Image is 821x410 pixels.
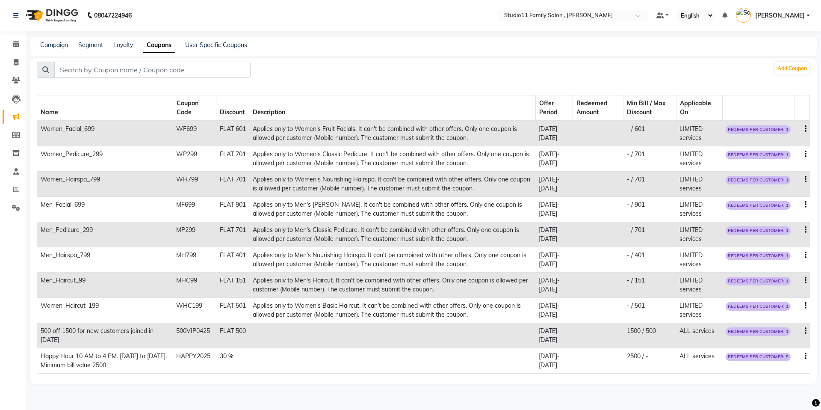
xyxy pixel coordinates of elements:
[726,226,791,235] span: REDEEMS PER CUSTOMER: 1
[557,327,560,335] span: -
[676,348,722,374] td: ALL services
[676,273,722,298] td: LIMITED services
[539,235,557,243] span: [DATE]
[676,172,722,197] td: LIMITED services
[249,222,535,247] td: Applies only to Men's Classic Pedicure. It can't be combined with other offers. Only one coupon i...
[173,273,216,298] td: MHC99
[726,252,791,260] span: REDEEMS PER CUSTOMER: 1
[775,62,809,74] button: Add Coupon
[623,348,676,374] td: 2500 / -
[40,41,68,49] a: Campaign
[623,146,676,172] td: - / 701
[736,8,751,23] img: Satya Kalagara
[539,311,557,318] span: [DATE]
[535,95,573,121] th: Offer Period
[185,41,247,49] a: User Specific Coupons
[623,121,676,146] td: - / 601
[623,172,676,197] td: - / 701
[37,247,173,273] td: Men_Hairspa_799
[539,159,557,167] span: [DATE]
[249,121,535,146] td: Applies only to Women's Fruit Facials. It can't be combined with other offers. Only one coupon is...
[220,327,246,335] span: FLAT 500
[249,146,535,172] td: Applies only to Women's Classic Pedicure. It can't be combined with other offers. Only one coupon...
[220,201,246,208] span: FLAT 901
[557,201,560,208] span: -
[22,3,80,27] img: logo
[726,353,791,361] span: REDEEMS PER CUSTOMER: 5
[557,352,560,360] span: -
[249,197,535,222] td: Applies only to Men's [PERSON_NAME]. It can't be combined with other offers. Only one coupon is a...
[249,298,535,323] td: Applies only to Women's Basic Haircut. It can't be combined with other offers. Only one coupon is...
[623,95,676,121] th: Min Bill / Max Discount
[249,172,535,197] td: Applies only to Women's Nourishing Hairspa. It can't be combined with other offers. Only one coup...
[539,210,557,217] span: [DATE]
[37,323,173,348] td: 500 off 1500 for new customers joined in [DATE]
[220,251,246,259] span: FLAT 401
[173,95,216,121] th: Coupon Code
[216,95,249,121] th: Discount
[539,184,557,192] span: [DATE]
[173,197,216,222] td: MF699
[676,247,722,273] td: LIMITED services
[37,95,173,121] th: Name
[623,222,676,247] td: - / 701
[143,38,175,53] a: Coupons
[557,150,560,158] span: -
[539,134,557,142] span: [DATE]
[94,3,132,27] b: 08047224946
[37,273,173,298] td: Men_Haircut_99
[676,222,722,247] td: LIMITED services
[676,323,722,348] td: ALL services
[623,197,676,222] td: - / 901
[539,336,557,344] span: [DATE]
[539,327,557,335] span: [DATE]
[220,226,246,234] span: FLAT 701
[539,285,557,293] span: [DATE]
[173,348,216,374] td: HAPPY2025
[220,150,246,158] span: FLAT 701
[54,62,251,78] input: Search by Coupon name / Coupon code
[726,125,791,134] span: REDEEMS PER CUSTOMER: 1
[676,298,722,323] td: LIMITED services
[249,247,535,273] td: Applies only to Men's Nourishing Hairspa. It can't be combined with other offers. Only one coupon...
[539,302,557,309] span: [DATE]
[539,260,557,268] span: [DATE]
[539,251,557,259] span: [DATE]
[676,121,722,146] td: LIMITED services
[37,146,173,172] td: Women_Pedicure_299
[37,172,173,197] td: Women_Hairspa_799
[726,327,791,336] span: REDEEMS PER CUSTOMER: 1
[539,175,557,183] span: [DATE]
[37,222,173,247] td: Men_Pedicure_299
[173,298,216,323] td: WHC199
[676,95,722,121] th: Applicable On
[220,175,246,183] span: FLAT 701
[726,201,791,210] span: REDEEMS PER CUSTOMER: 1
[557,251,560,259] span: -
[539,361,557,369] span: [DATE]
[557,276,560,284] span: -
[539,201,557,208] span: [DATE]
[726,176,791,184] span: REDEEMS PER CUSTOMER: 1
[173,323,216,348] td: 500VIP0425
[539,226,557,234] span: [DATE]
[37,298,173,323] td: Women_Haircut_199
[113,41,133,49] a: Loyalty
[37,197,173,222] td: Men_Facial_699
[676,146,722,172] td: LIMITED services
[573,95,623,121] th: Redeemed Amount
[78,41,103,49] a: Segment
[539,276,557,284] span: [DATE]
[37,121,173,146] td: Women_Facial_699
[539,352,557,360] span: [DATE]
[623,298,676,323] td: - / 501
[557,125,560,133] span: -
[726,302,791,311] span: REDEEMS PER CUSTOMER: 1
[220,125,246,133] span: FLAT 601
[220,352,233,360] span: 30 %
[173,222,216,247] td: MP299
[623,273,676,298] td: - / 151
[220,302,246,309] span: FLAT 501
[173,172,216,197] td: WH799
[726,151,791,159] span: REDEEMS PER CUSTOMER: 1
